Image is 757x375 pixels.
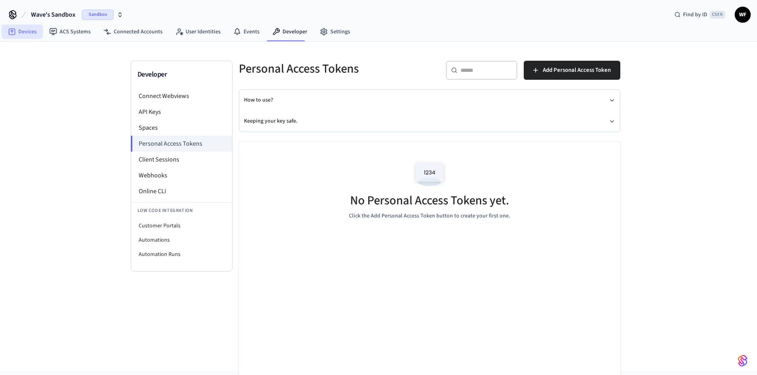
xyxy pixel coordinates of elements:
h5: Personal Access Tokens [239,61,425,77]
h5: No Personal Access Tokens yet. [350,192,509,209]
a: Settings [314,25,356,39]
a: Connected Accounts [97,25,169,39]
button: How to use? [244,90,615,111]
button: Add Personal Access Token [524,61,620,80]
a: Developer [266,25,314,39]
a: User Identities [169,25,227,39]
h3: Developer [137,69,226,80]
li: Client Sessions [131,152,232,167]
li: Connect Webviews [131,88,232,104]
li: Automation Runs [131,247,232,262]
div: Find by IDCtrl K [668,8,732,22]
li: API Keys [131,104,232,120]
button: Keeping your key safe. [244,111,615,132]
span: Ctrl K [710,11,725,19]
span: Add Personal Access Token [543,65,611,75]
span: Find by ID [683,11,707,19]
img: SeamLogoGradient.69752ec5.svg [738,354,747,367]
span: WF [736,8,750,22]
p: Click the Add Personal Access Token button to create your first one. [349,212,510,220]
li: Online CLI [131,183,232,199]
li: Webhooks [131,167,232,183]
button: WF [735,7,751,23]
a: ACS Systems [43,25,97,39]
li: Low Code Integration [131,202,232,219]
li: Spaces [131,120,232,136]
a: Devices [2,25,43,39]
img: Access Codes Empty State [412,158,447,191]
li: Automations [131,233,232,247]
li: Customer Portals [131,219,232,233]
span: Sandbox [82,10,114,20]
span: Wave's Sandbox [31,10,76,19]
li: Personal Access Tokens [131,136,232,152]
a: Events [227,25,266,39]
